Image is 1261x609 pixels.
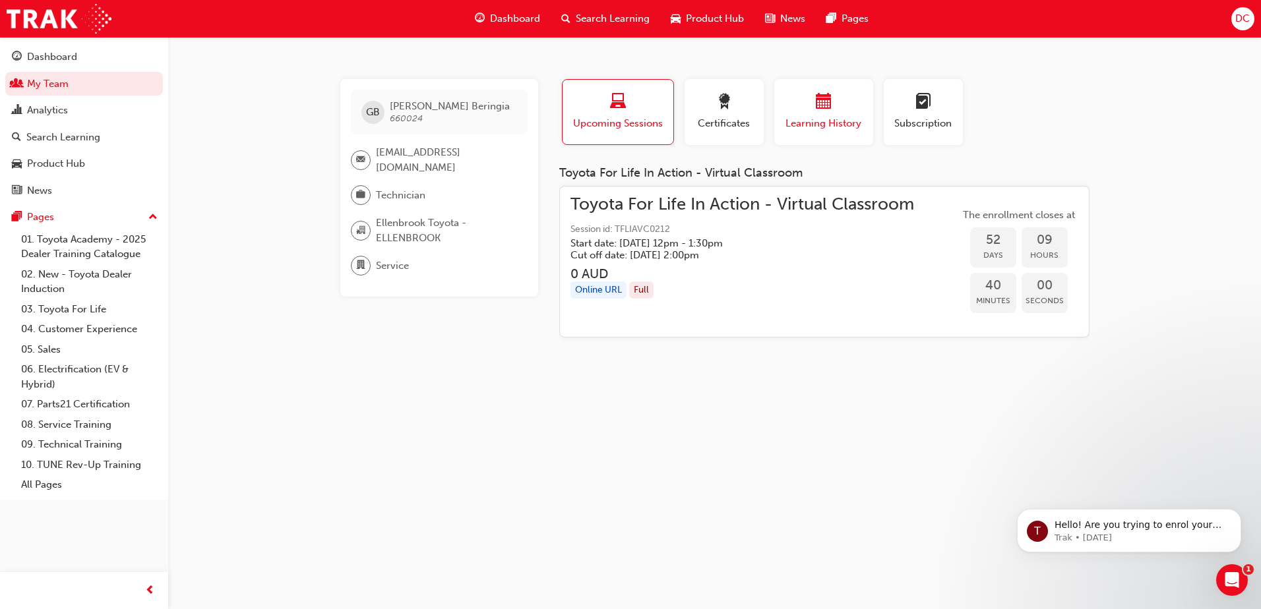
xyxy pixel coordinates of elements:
span: car-icon [671,11,681,27]
span: search-icon [561,11,570,27]
div: Dashboard [27,49,77,65]
span: 52 [970,233,1016,248]
div: Product Hub [27,156,85,171]
span: Dashboard [490,11,540,26]
span: Pages [842,11,869,26]
span: car-icon [12,158,22,170]
span: Hours [1022,248,1068,263]
span: search-icon [12,132,21,144]
a: 08. Service Training [16,415,163,435]
span: [PERSON_NAME] Beringia [390,100,510,112]
span: department-icon [356,257,365,274]
span: Certificates [694,116,754,131]
button: Learning History [774,79,873,145]
span: pages-icon [12,212,22,223]
a: guage-iconDashboard [464,5,551,32]
span: Upcoming Sessions [572,116,663,131]
div: Search Learning [26,130,100,145]
a: My Team [5,72,163,96]
a: 04. Customer Experience [16,319,163,339]
button: DashboardMy TeamAnalyticsSearch LearningProduct HubNews [5,42,163,205]
span: Ellenbrook Toyota - ELLENBROOK [376,216,517,245]
a: pages-iconPages [816,5,879,32]
a: Toyota For Life In Action - Virtual ClassroomSession id: TFLIAVC0212Start date: [DATE] 12pm - 1:3... [570,197,1078,327]
span: learningplan-icon [915,94,931,111]
span: The enrollment closes at [960,208,1078,223]
a: 07. Parts21 Certification [16,394,163,415]
a: car-iconProduct Hub [660,5,754,32]
button: Pages [5,205,163,229]
button: DC [1231,7,1254,30]
span: Search Learning [576,11,650,26]
span: email-icon [356,152,365,169]
a: Product Hub [5,152,163,176]
a: Search Learning [5,125,163,150]
a: news-iconNews [754,5,816,32]
h5: Start date: [DATE] 12pm - 1:30pm [570,237,893,249]
span: DC [1235,11,1250,26]
span: chart-icon [12,105,22,117]
a: 10. TUNE Rev-Up Training [16,455,163,475]
span: 00 [1022,278,1068,293]
div: Analytics [27,103,68,118]
a: Analytics [5,98,163,123]
a: 05. Sales [16,339,163,360]
span: Technician [376,188,425,203]
a: 06. Electrification (EV & Hybrid) [16,359,163,394]
span: Product Hub [686,11,744,26]
a: News [5,179,163,203]
span: guage-icon [475,11,485,27]
span: Learning History [784,116,863,131]
a: 03. Toyota For Life [16,299,163,320]
span: [EMAIL_ADDRESS][DOMAIN_NAME] [376,145,517,175]
span: pages-icon [826,11,836,27]
button: Subscription [884,79,963,145]
a: All Pages [16,475,163,495]
span: news-icon [765,11,775,27]
span: Session id: TFLIAVC0212 [570,222,914,237]
div: Full [629,281,654,299]
span: guage-icon [12,51,22,63]
span: GB [366,105,380,120]
a: 09. Technical Training [16,434,163,455]
a: Dashboard [5,45,163,69]
span: Seconds [1022,293,1068,308]
span: laptop-icon [610,94,626,111]
span: prev-icon [145,583,155,599]
span: news-icon [12,185,22,197]
span: Service [376,258,409,274]
span: 660024 [390,113,423,124]
img: Trak [7,4,111,34]
span: people-icon [12,78,22,90]
h3: 0 AUD [570,266,914,281]
span: 1 [1243,564,1254,575]
span: Minutes [970,293,1016,308]
div: Toyota For Life In Action - Virtual Classroom [559,166,1090,181]
span: News [780,11,805,26]
iframe: Intercom live chat [1216,564,1248,596]
span: up-icon [148,209,158,226]
span: calendar-icon [816,94,832,111]
a: 01. Toyota Academy - 2025 Dealer Training Catalogue [16,229,163,264]
span: Toyota For Life In Action - Virtual Classroom [570,197,914,212]
span: Days [970,248,1016,263]
span: 09 [1022,233,1068,248]
div: News [27,183,52,198]
button: Upcoming Sessions [562,79,674,145]
span: award-icon [716,94,732,111]
a: 02. New - Toyota Dealer Induction [16,264,163,299]
iframe: Intercom notifications message [997,481,1261,573]
span: briefcase-icon [356,187,365,204]
a: search-iconSearch Learning [551,5,660,32]
div: Online URL [570,281,627,299]
span: organisation-icon [356,222,365,239]
h5: Cut off date: [DATE] 2:00pm [570,249,893,261]
span: 40 [970,278,1016,293]
span: Subscription [894,116,953,131]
